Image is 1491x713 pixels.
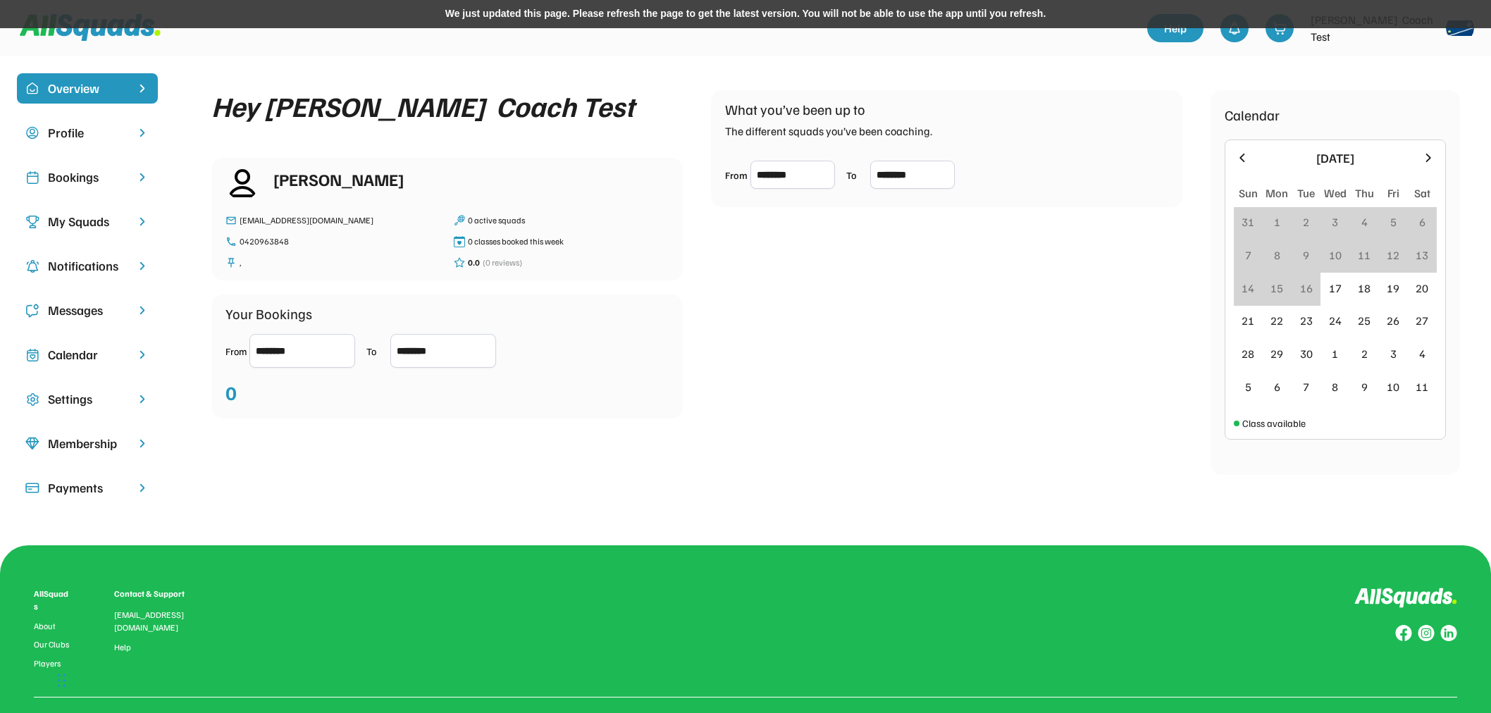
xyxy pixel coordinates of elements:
[1414,185,1430,201] div: Sat
[483,256,522,269] div: (0 reviews)
[1416,378,1428,395] div: 11
[135,437,149,450] img: chevron-right.svg
[25,215,39,229] img: Icon%20copy%203.svg
[1300,345,1313,362] div: 30
[1440,625,1457,642] img: Group%20copy%206.svg
[240,235,440,248] div: 0420963848
[135,126,149,139] img: chevron-right.svg
[1270,312,1283,329] div: 22
[1227,21,1242,35] img: bell-03%20%281%29.svg
[1361,345,1368,362] div: 2
[1387,185,1399,201] div: Fri
[1358,247,1371,263] div: 11
[1387,280,1399,297] div: 19
[25,82,39,96] img: home-smile.svg
[34,621,72,631] a: About
[25,304,39,318] img: Icon%20copy%205.svg
[25,481,39,495] img: Icon%20%2815%29.svg
[225,378,237,407] div: 0
[1416,247,1428,263] div: 13
[1416,280,1428,297] div: 20
[1416,312,1428,329] div: 27
[1332,345,1338,362] div: 1
[1332,378,1338,395] div: 8
[1390,345,1397,362] div: 3
[1303,378,1309,395] div: 7
[1297,185,1315,201] div: Tue
[25,437,39,451] img: Icon%20copy%208.svg
[273,166,404,192] div: [PERSON_NAME]
[34,640,72,650] a: Our Clubs
[225,344,247,359] div: From
[1395,625,1412,642] img: Group%20copy%208.svg
[135,481,149,495] img: chevron-right.svg
[1242,280,1254,297] div: 14
[1361,378,1368,395] div: 9
[135,304,149,317] img: chevron-right.svg
[25,170,39,185] img: Icon%20copy%202.svg
[1354,588,1457,608] img: Logo%20inverted.svg
[1258,149,1413,168] div: [DATE]
[1390,213,1397,230] div: 5
[48,256,127,275] div: Notifications
[34,588,72,613] div: AllSquads
[1242,345,1254,362] div: 28
[1300,280,1313,297] div: 16
[225,303,312,324] div: Your Bookings
[135,259,149,273] img: chevron-right.svg
[725,99,865,120] div: What you’ve been up to
[25,259,39,273] img: Icon%20copy%204.svg
[135,348,149,361] img: chevron-right.svg
[211,90,634,121] div: Hey [PERSON_NAME] Coach Test
[1303,213,1309,230] div: 2
[48,301,127,320] div: Messages
[25,348,39,362] img: Icon%20copy%207.svg
[725,168,748,182] div: From
[1329,247,1342,263] div: 10
[114,588,202,600] div: Contact & Support
[1242,416,1306,430] div: Class available
[1329,280,1342,297] div: 17
[1387,247,1399,263] div: 12
[1300,312,1313,329] div: 23
[1270,280,1283,297] div: 15
[114,643,131,652] a: Help
[1242,312,1254,329] div: 21
[1266,185,1288,201] div: Mon
[1274,213,1280,230] div: 1
[366,344,388,359] div: To
[468,256,480,269] div: 0.0
[135,82,149,95] img: chevron-right%20copy%203.svg
[1273,21,1287,35] img: shopping-cart-01%20%281%29.svg
[1274,247,1280,263] div: 8
[1387,378,1399,395] div: 10
[25,126,39,140] img: user-circle.svg
[1446,14,1474,42] img: AllSquads%20Background%20%281%29%20%281%29.png
[1355,185,1374,201] div: Thu
[1387,312,1399,329] div: 26
[1358,312,1371,329] div: 25
[1303,247,1309,263] div: 9
[48,168,127,187] div: Bookings
[225,166,259,200] img: user-02%20%282%29.svg
[1324,185,1347,201] div: Wed
[468,214,668,227] div: 0 active squads
[135,215,149,228] img: chevron-right.svg
[1419,345,1425,362] div: 4
[135,392,149,406] img: chevron-right.svg
[48,79,127,98] div: Overview
[48,478,127,497] div: Payments
[1418,625,1435,642] img: Group%20copy%207.svg
[114,609,202,634] div: [EMAIL_ADDRESS][DOMAIN_NAME]
[1361,213,1368,230] div: 4
[846,168,867,182] div: To
[1358,280,1371,297] div: 18
[1270,345,1283,362] div: 29
[1419,213,1425,230] div: 6
[240,256,440,269] div: ,
[1329,312,1342,329] div: 24
[135,170,149,184] img: chevron-right.svg
[48,123,127,142] div: Profile
[48,212,127,231] div: My Squads
[1311,11,1437,45] div: [PERSON_NAME] Coach Test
